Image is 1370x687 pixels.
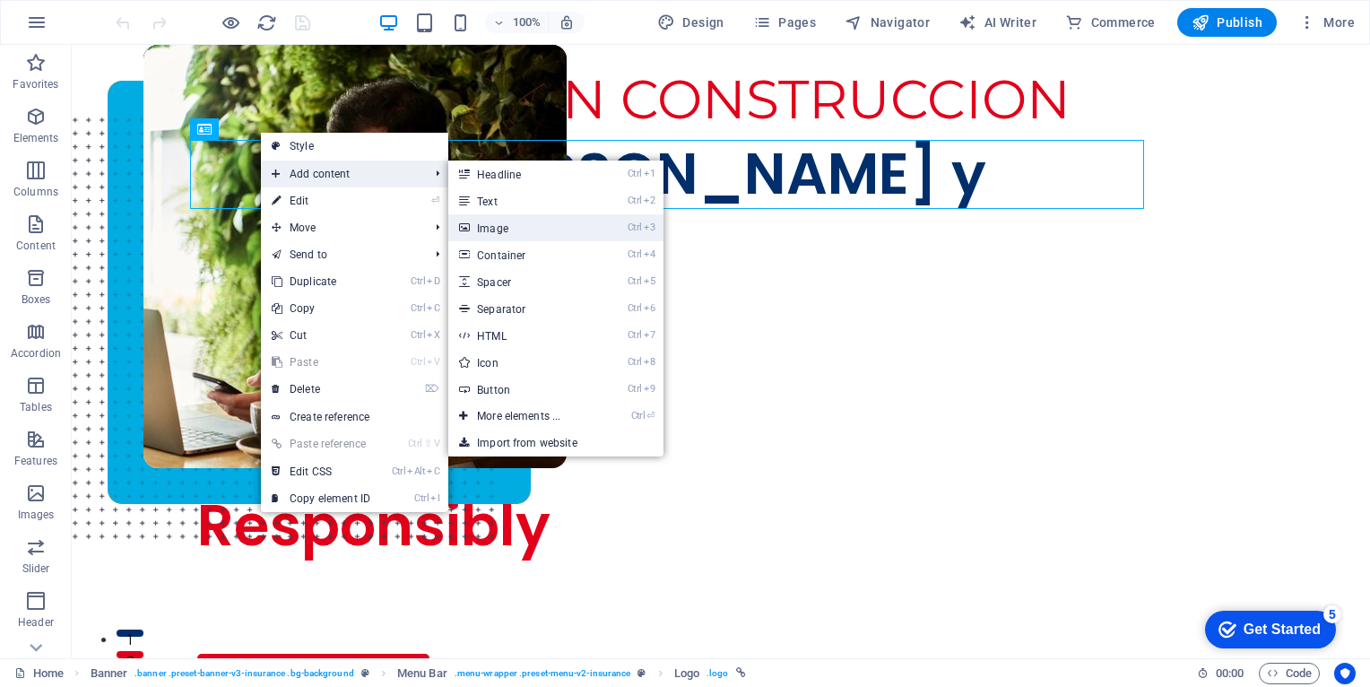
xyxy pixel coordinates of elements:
[13,131,59,145] p: Elements
[18,615,54,630] p: Header
[14,454,57,468] p: Features
[261,404,448,430] a: Create reference
[1228,666,1231,680] span: :
[1197,663,1244,684] h6: Session time
[425,383,439,395] i: ⌦
[261,187,381,214] a: ⏎Edit
[448,295,596,322] a: Ctrl6Separator
[411,275,425,287] i: Ctrl
[631,410,646,422] i: Ctrl
[448,403,596,430] a: Ctrl⏎More elements ...
[408,438,422,449] i: Ctrl
[16,239,56,253] p: Content
[261,268,381,295] a: CtrlDDuplicate
[448,349,596,376] a: Ctrl8Icon
[261,376,381,403] a: ⌦Delete
[427,275,439,287] i: D
[628,195,642,206] i: Ctrl
[951,8,1044,37] button: AI Writer
[414,492,429,504] i: Ctrl
[1259,663,1320,684] button: Code
[18,508,55,522] p: Images
[261,214,421,241] span: Move
[133,4,151,22] div: 5
[430,492,439,504] i: I
[91,663,128,684] span: Click to select. Double-click to edit
[392,465,406,477] i: Ctrl
[644,195,655,206] i: 2
[1192,13,1262,31] span: Publish
[485,12,549,33] button: 100%
[1177,8,1277,37] button: Publish
[958,13,1036,31] span: AI Writer
[261,485,381,512] a: CtrlICopy element ID
[91,663,746,684] nav: breadcrumb
[11,346,61,361] p: Accordion
[427,356,439,368] i: V
[559,14,575,30] i: On resize automatically adjust zoom level to fit chosen device.
[628,248,642,260] i: Ctrl
[736,668,746,678] i: This element is linked
[397,663,447,684] span: Click to select. Double-click to edit
[644,302,655,314] i: 6
[644,248,655,260] i: 4
[22,292,51,307] p: Boxes
[746,8,823,37] button: Pages
[644,329,655,341] i: 7
[261,133,448,160] a: Style
[650,8,732,37] button: Design
[448,214,596,241] a: Ctrl3Image
[448,161,596,187] a: Ctrl1Headline
[14,9,145,47] div: Get Started 5 items remaining, 0% complete
[628,329,642,341] i: Ctrl
[14,663,64,684] a: Click to cancel selection. Double-click to open Pages
[53,20,130,36] div: Get Started
[261,241,421,268] a: Send to
[256,13,277,33] i: Reload page
[628,275,642,287] i: Ctrl
[13,77,58,91] p: Favorites
[1058,8,1163,37] button: Commerce
[427,329,439,341] i: X
[448,376,596,403] a: Ctrl9Button
[644,275,655,287] i: 5
[431,195,439,206] i: ⏎
[1267,663,1312,684] span: Code
[1065,13,1156,31] span: Commerce
[628,168,642,179] i: Ctrl
[424,438,432,449] i: ⇧
[20,400,52,414] p: Tables
[628,383,642,395] i: Ctrl
[448,322,596,349] a: Ctrl7HTML
[674,663,699,684] span: Click to select. Double-click to edit
[1216,663,1244,684] span: 00 00
[628,302,642,314] i: Ctrl
[407,465,425,477] i: Alt
[220,12,241,33] button: Click here to leave preview mode and continue editing
[261,295,381,322] a: CtrlCCopy
[837,8,937,37] button: Navigator
[448,241,596,268] a: Ctrl4Container
[411,329,425,341] i: Ctrl
[753,13,816,31] span: Pages
[411,356,425,368] i: Ctrl
[134,663,354,684] span: . banner .preset-banner-v3-insurance .bg-background
[644,356,655,368] i: 8
[646,410,655,422] i: ⏎
[448,430,663,457] a: Import from website
[1298,13,1355,31] span: More
[845,13,930,31] span: Navigator
[261,430,381,457] a: Ctrl⇧VPaste reference
[261,161,421,187] span: Add content
[261,322,381,349] a: CtrlXCut
[628,356,642,368] i: Ctrl
[637,668,646,678] i: This element is a customizable preset
[707,663,728,684] span: . logo
[434,438,439,449] i: V
[256,12,277,33] button: reload
[650,8,732,37] div: Design (Ctrl+Alt+Y)
[448,268,596,295] a: Ctrl5Spacer
[512,12,541,33] h6: 100%
[261,349,381,376] a: CtrlVPaste
[644,383,655,395] i: 9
